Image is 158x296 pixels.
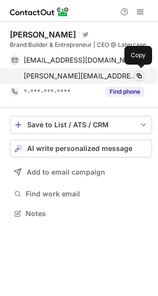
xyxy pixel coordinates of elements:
[10,6,69,18] img: ContactOut v5.3.10
[10,40,152,49] div: Brand Builder & Entrepreneur | CEO @ Latercase
[10,187,152,201] button: Find work email
[10,207,152,221] button: Notes
[10,116,152,134] button: save-profile-one-click
[24,56,137,65] span: [EMAIL_ADDRESS][DOMAIN_NAME]
[24,72,137,80] span: [PERSON_NAME][EMAIL_ADDRESS][DOMAIN_NAME]
[10,163,152,181] button: Add to email campaign
[26,209,148,218] span: Notes
[105,87,144,97] button: Reveal Button
[27,145,132,152] span: AI write personalized message
[10,30,76,39] div: [PERSON_NAME]
[26,189,148,198] span: Find work email
[27,121,135,129] div: Save to List / ATS / CRM
[27,168,105,176] span: Add to email campaign
[10,140,152,157] button: AI write personalized message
